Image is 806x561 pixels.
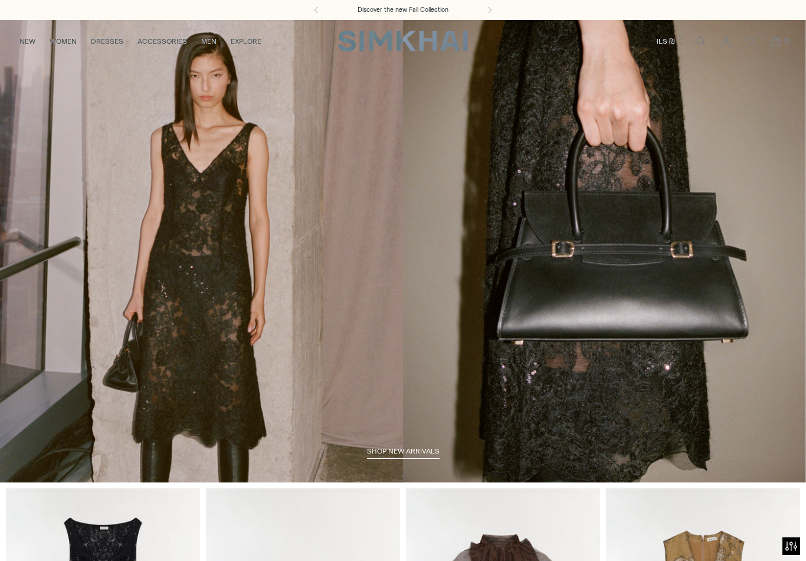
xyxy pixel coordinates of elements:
[689,30,713,53] a: Open search modal
[714,30,738,53] a: Go to the account page
[367,447,440,459] a: shop new arrivals
[338,30,468,53] a: SIMKHAI
[231,28,261,54] a: EXPLORE
[19,28,35,54] a: NEW
[739,30,762,53] a: Wishlist
[50,28,77,54] a: WOMEN
[367,447,440,455] span: shop new arrivals
[657,28,685,54] button: ILS ₪
[781,35,792,46] span: 0
[764,30,787,53] a: Open cart modal
[137,28,187,54] a: ACCESSORIES
[358,5,448,15] a: Discover the new Fall Collection
[201,28,217,54] a: MEN
[91,28,123,54] a: DRESSES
